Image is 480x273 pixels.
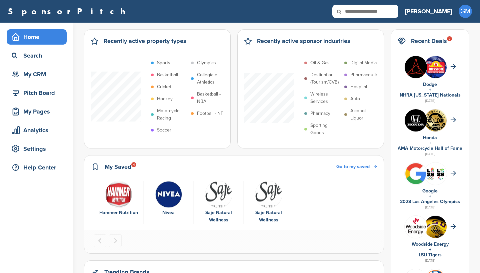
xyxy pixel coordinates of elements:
[405,109,427,132] img: Kln5su0v 400x400
[147,209,190,216] div: Nivea
[350,59,377,67] p: Digital Media
[310,110,330,117] p: Pharmacy
[422,188,438,194] a: Google
[7,123,67,138] a: Analytics
[7,160,67,175] a: Help Center
[10,161,67,173] div: Help Center
[7,29,67,45] a: Home
[405,4,452,19] a: [PERSON_NAME]
[429,193,431,199] a: +
[310,59,330,67] p: Oil & Gas
[398,204,462,210] div: [DATE]
[412,241,449,247] a: Woodside Energy
[429,87,431,93] a: +
[405,162,427,185] img: Bwupxdxo 400x400
[7,104,67,119] a: My Pages
[400,92,461,98] a: NHRA [US_STATE] Nationals
[429,140,431,146] a: +
[10,50,67,62] div: Search
[131,162,136,167] div: 4
[336,164,370,169] span: Go to my saved
[424,162,447,185] img: Csrq75nh 400x400
[7,85,67,101] a: Pitch Board
[423,135,437,140] a: Honda
[157,95,173,103] p: Hockey
[459,5,472,18] span: GM
[405,56,427,78] img: Sorjwztk 400x400
[398,151,462,157] div: [DATE]
[10,106,67,118] div: My Pages
[97,209,140,216] div: Hammer Nutrition
[247,209,290,224] div: Saje Natural Wellness
[310,71,341,86] p: Destination (Tourism/CVB)
[197,91,228,105] p: Basketball - NBA
[97,181,140,217] a: Open uri20141112 50798 wjwds Hammer Nutrition
[10,124,67,136] div: Analytics
[197,181,240,224] a: Saje (retailer) logo Saje Natural Wellness
[257,36,350,46] h2: Recently active sponsor industries
[310,122,341,136] p: Sporting Goods
[398,258,462,264] div: [DATE]
[405,7,452,16] h3: [PERSON_NAME]
[10,143,67,155] div: Settings
[155,181,182,208] img: Data
[405,216,427,238] img: Ocijbudy 400x400
[157,59,170,67] p: Sports
[157,83,171,91] p: Cricket
[10,68,67,80] div: My CRM
[94,234,106,247] button: Previous slide
[350,83,367,91] p: Hospital
[247,181,290,224] a: Saje (retailer) logo Saje Natural Wellness
[7,48,67,63] a: Search
[104,36,186,46] h2: Recently active property types
[197,71,228,86] p: Collegiate Athletics
[105,162,131,171] h2: My Saved
[197,59,216,67] p: Olympics
[398,145,462,151] a: AMA Motorcycle Hall of Fame
[197,209,240,224] div: Saje Natural Wellness
[10,87,67,99] div: Pitch Board
[109,234,122,247] button: Next slide
[205,181,232,208] img: Saje (retailer) logo
[310,91,341,105] p: Wireless Services
[244,181,294,224] div: 4 of 4
[8,7,130,16] a: SponsorPitch
[429,247,431,252] a: +
[350,107,381,122] p: Alcohol - Liquor
[7,141,67,156] a: Settings
[157,71,178,79] p: Basketball
[144,181,194,224] div: 2 of 4
[336,163,377,170] a: Go to my saved
[424,216,447,238] img: 1a 93ble 400x400
[424,109,447,132] img: Amahof logo 205px
[157,127,171,134] p: Soccer
[411,36,447,46] h2: Recent Deals
[350,95,360,103] p: Auto
[197,110,226,117] p: Football - NFL
[400,199,460,204] a: 2028 Los Angeles Olympics
[419,252,442,258] a: LSU Tigers
[7,67,67,82] a: My CRM
[105,181,132,208] img: Open uri20141112 50798 wjwds
[424,56,447,78] img: M9wsx ug 400x400
[255,181,282,208] img: Saje (retailer) logo
[398,98,462,104] div: [DATE]
[10,31,67,43] div: Home
[194,181,244,224] div: 3 of 4
[94,181,144,224] div: 1 of 4
[350,71,381,79] p: Pharmaceutical
[147,181,190,217] a: Data Nivea
[447,36,452,41] div: 7
[157,107,188,122] p: Motorcycle Racing
[423,82,437,87] a: Dodge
